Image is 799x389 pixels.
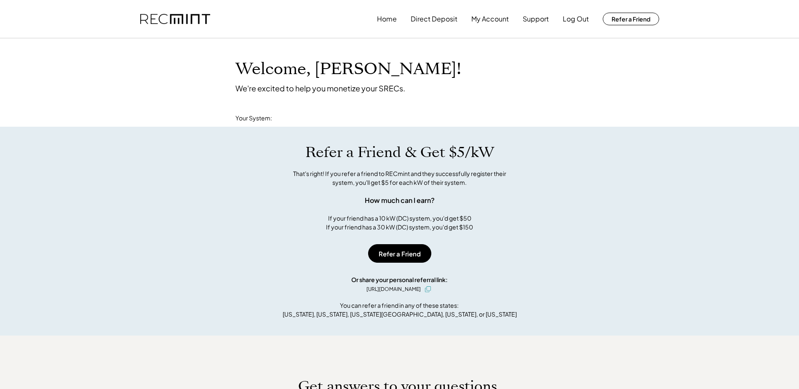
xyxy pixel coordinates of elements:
div: Or share your personal referral link: [351,275,448,284]
button: Log Out [563,11,589,27]
button: click to copy [423,284,433,294]
button: Home [377,11,397,27]
div: How much can I earn? [365,195,435,205]
button: Refer a Friend [368,244,431,263]
div: If your friend has a 10 kW (DC) system, you'd get $50 If your friend has a 30 kW (DC) system, you... [326,214,473,232]
div: [URL][DOMAIN_NAME] [366,285,421,293]
div: Your System: [235,114,272,123]
h1: Refer a Friend & Get $5/kW [305,144,494,161]
button: Refer a Friend [603,13,659,25]
div: We're excited to help you monetize your SRECs. [235,83,405,93]
button: My Account [471,11,509,27]
button: Support [523,11,549,27]
img: recmint-logotype%403x.png [140,14,210,24]
div: You can refer a friend in any of these states: [US_STATE], [US_STATE], [US_STATE][GEOGRAPHIC_DATA... [283,301,517,319]
div: That's right! If you refer a friend to RECmint and they successfully register their system, you'l... [284,169,516,187]
button: Direct Deposit [411,11,457,27]
h1: Welcome, [PERSON_NAME]! [235,59,461,79]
